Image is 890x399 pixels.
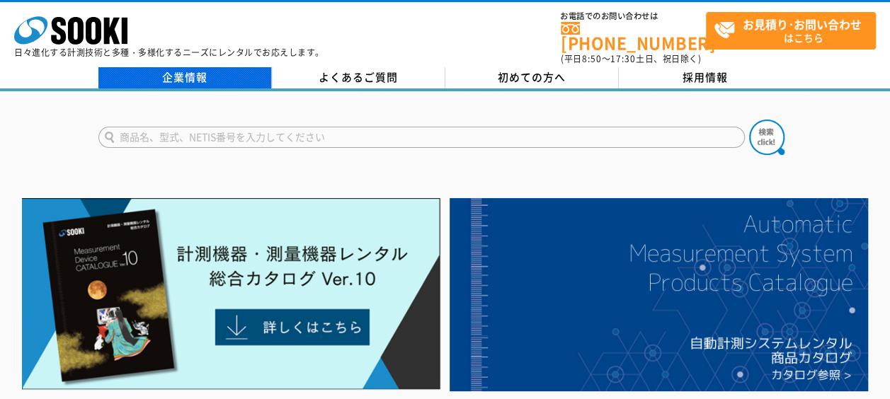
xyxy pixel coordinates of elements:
[619,67,792,88] a: 採用情報
[498,69,566,85] span: 初めての方へ
[714,13,875,48] span: はこちら
[450,198,868,391] img: 自動計測システムカタログ
[561,12,706,21] span: お電話でのお問い合わせは
[98,127,745,148] input: 商品名、型式、NETIS番号を入力してください
[582,52,602,65] span: 8:50
[743,16,862,33] strong: お見積り･お問い合わせ
[561,52,701,65] span: (平日 ～ 土日、祝日除く)
[14,48,324,57] p: 日々進化する計測技術と多種・多様化するニーズにレンタルでお応えします。
[98,67,272,88] a: 企業情報
[272,67,445,88] a: よくあるご質問
[610,52,636,65] span: 17:30
[706,12,876,50] a: お見積り･お問い合わせはこちら
[561,22,706,51] a: [PHONE_NUMBER]
[22,198,440,390] img: Catalog Ver10
[749,120,785,155] img: btn_search.png
[445,67,619,88] a: 初めての方へ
